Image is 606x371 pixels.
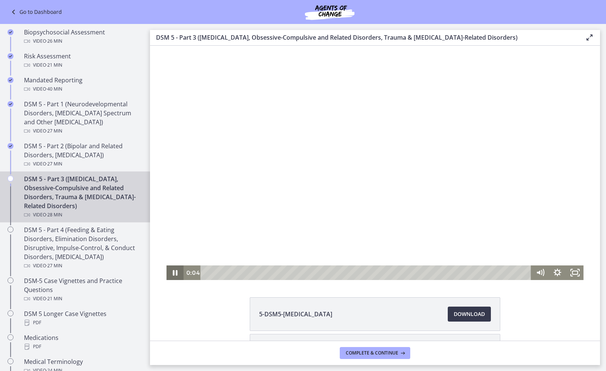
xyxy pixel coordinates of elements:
i: Completed [7,143,13,149]
span: · 40 min [46,85,62,94]
h3: DSM 5 - Part 3 ([MEDICAL_DATA], Obsessive-Compulsive and Related Disorders, Trauma & [MEDICAL_DAT... [156,33,573,42]
i: Completed [7,29,13,35]
div: Video [24,127,141,136]
div: DSM 5 - Part 3 ([MEDICAL_DATA], Obsessive-Compulsive and Related Disorders, Trauma & [MEDICAL_DAT... [24,174,141,219]
i: Completed [7,53,13,59]
div: DSM-5 Case Vignettes and Practice Questions [24,276,141,303]
div: Video [24,61,141,70]
i: Completed [7,101,13,107]
span: · 27 min [46,159,62,168]
div: DSM 5 - Part 4 (Feeding & Eating Disorders, Elimination Disorders, Disruptive, Impulse-Control, &... [24,225,141,270]
div: Video [24,261,141,270]
div: Video [24,294,141,303]
div: Biopsychosocial Assessment [24,28,141,46]
a: Go to Dashboard [9,7,62,16]
span: · 21 min [46,61,62,70]
div: PDF [24,318,141,327]
div: Video [24,159,141,168]
button: Complete & continue [340,347,410,359]
div: Mandated Reporting [24,76,141,94]
div: Medications [24,333,141,351]
a: Download [448,307,491,322]
iframe: Video Lesson [150,46,600,280]
span: · 27 min [46,261,62,270]
span: 5-DSM5-[MEDICAL_DATA] [259,310,332,319]
span: · 28 min [46,210,62,219]
div: Video [24,37,141,46]
span: · 21 min [46,294,62,303]
div: DSM 5 - Part 2 (Bipolar and Related Disorders, [MEDICAL_DATA]) [24,142,141,168]
button: Show settings menu [399,220,416,234]
button: Fullscreen [416,220,433,234]
div: Video [24,210,141,219]
i: Completed [7,77,13,83]
button: Mute [381,220,399,234]
div: Video [24,85,141,94]
img: Agents of Change [285,3,375,21]
div: Risk Assessment [24,52,141,70]
span: Download [454,310,485,319]
span: · 26 min [46,37,62,46]
div: DSM 5 - Part 1 (Neurodevelopmental Disorders, [MEDICAL_DATA] Spectrum and Other [MEDICAL_DATA]) [24,100,141,136]
div: PDF [24,342,141,351]
span: · 27 min [46,127,62,136]
div: DSM 5 Longer Case Vignettes [24,309,141,327]
span: Complete & continue [346,350,398,356]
